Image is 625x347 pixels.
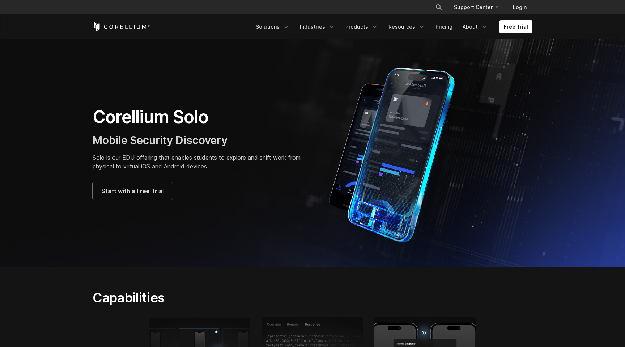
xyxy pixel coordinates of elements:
[499,20,532,33] a: Free Trial
[448,1,504,14] a: Support Center
[93,182,173,200] a: Start with a Free Trial
[296,20,340,33] a: Industries
[93,134,228,147] span: Mobile Security Discovery
[93,106,305,128] h1: Corellium Solo
[93,290,381,306] h2: Capabilities
[251,20,532,33] div: Navigation Menu
[458,20,492,33] a: About
[93,22,150,31] a: Corellium Home
[341,20,383,33] a: Products
[507,1,532,14] a: Login
[101,187,164,195] span: Start with a Free Trial
[431,20,457,33] a: Pricing
[251,20,294,33] a: Solutions
[93,153,305,171] p: Solo is our EDU offering that enables students to explore and shift work from physical to virtual...
[384,20,430,33] a: Resources
[320,62,475,243] img: Corellium Solo for mobile app security solutions
[426,1,532,14] div: Navigation Menu
[432,1,445,14] button: Search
